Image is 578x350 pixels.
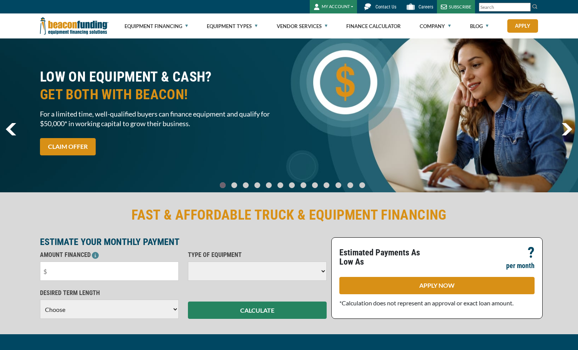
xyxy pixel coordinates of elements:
span: Careers [419,4,433,10]
p: Estimated Payments As Low As [339,248,432,267]
a: Go To Slide 6 [287,182,297,188]
a: Go To Slide 5 [276,182,285,188]
a: previous [6,123,16,135]
a: Go To Slide 0 [218,182,228,188]
a: Go To Slide 4 [264,182,274,188]
a: Equipment Financing [125,14,188,38]
h2: LOW ON EQUIPMENT & CASH? [40,68,284,103]
p: ESTIMATE YOUR MONTHLY PAYMENT [40,237,327,247]
img: Right Navigator [561,123,572,135]
p: AMOUNT FINANCED [40,250,179,260]
a: Go To Slide 10 [334,182,343,188]
button: CALCULATE [188,302,327,319]
a: CLAIM OFFER [40,138,96,155]
span: Contact Us [375,4,396,10]
a: Vendor Services [277,14,327,38]
span: GET BOTH WITH BEACON! [40,86,284,103]
p: ? [528,248,535,257]
img: Left Navigator [6,123,16,135]
a: Go To Slide 8 [311,182,320,188]
input: $ [40,262,179,281]
input: Search [479,3,531,12]
a: Blog [470,14,488,38]
a: Finance Calculator [346,14,401,38]
a: Go To Slide 12 [357,182,367,188]
p: DESIRED TERM LENGTH [40,288,179,298]
a: Equipment Types [207,14,257,38]
a: Apply [507,19,538,33]
a: Go To Slide 2 [241,182,251,188]
a: Go To Slide 7 [299,182,308,188]
a: Go To Slide 1 [230,182,239,188]
a: next [561,123,572,135]
p: per month [506,261,535,270]
h2: FAST & AFFORDABLE TRUCK & EQUIPMENT FINANCING [40,206,538,224]
img: Search [532,3,538,10]
a: Go To Slide 3 [253,182,262,188]
a: Company [420,14,451,38]
span: For a limited time, well-qualified buyers can finance equipment and qualify for $50,000* in worki... [40,109,284,128]
a: Clear search text [523,4,529,10]
img: Beacon Funding Corporation logo [40,13,108,38]
p: TYPE OF EQUIPMENT [188,250,327,260]
span: *Calculation does not represent an approval or exact loan amount. [339,299,513,307]
a: Go To Slide 11 [345,182,355,188]
a: Go To Slide 9 [322,182,331,188]
a: APPLY NOW [339,277,535,294]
